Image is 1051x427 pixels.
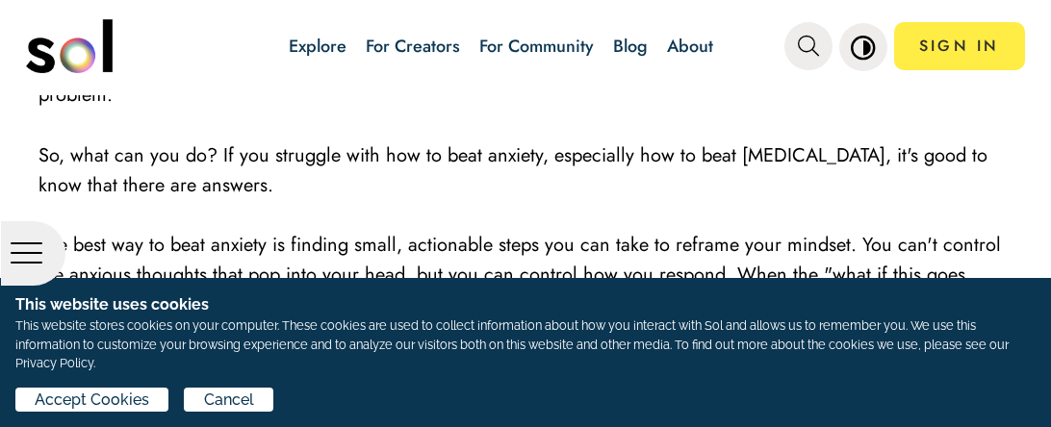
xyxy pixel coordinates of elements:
h1: This website uses cookies [15,293,1036,316]
img: logo [26,19,113,73]
a: For Community [479,34,594,59]
a: SIGN IN [894,22,1025,70]
span: Accept Cookies [35,389,149,412]
nav: main navigation [26,13,1024,80]
span: So, what can you do? If you struggle with how to beat anxiety, especially how to beat [MEDICAL_DA... [38,141,987,199]
button: Cancel [184,388,272,412]
button: Accept Cookies [15,388,168,412]
a: About [667,34,713,59]
p: This website stores cookies on your computer. These cookies are used to collect information about... [15,316,1036,372]
a: Explore [289,34,346,59]
span: Cancel [204,389,254,412]
a: Blog [613,34,648,59]
span: The best way to beat anxiety is finding small, actionable steps you can take to reframe your mind... [38,231,1001,349]
a: For Creators [366,34,460,59]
